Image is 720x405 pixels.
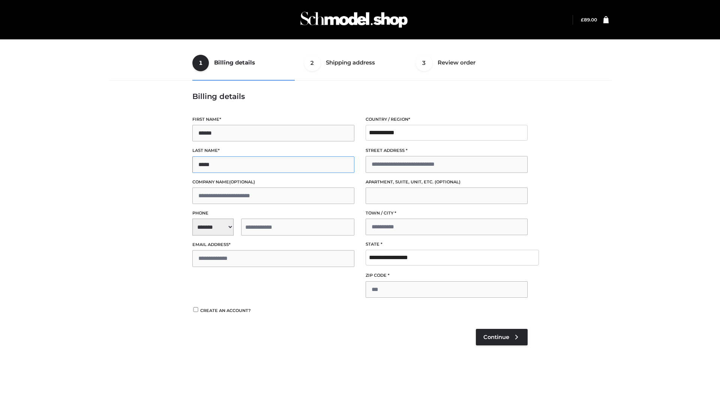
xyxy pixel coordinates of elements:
label: Last name [192,147,354,154]
a: £89.00 [581,17,597,22]
label: First name [192,116,354,123]
label: Town / City [366,210,528,217]
label: ZIP Code [366,272,528,279]
label: Apartment, suite, unit, etc. [366,178,528,186]
label: State [366,241,528,248]
label: Phone [192,210,354,217]
label: Company name [192,178,354,186]
span: £ [581,17,584,22]
label: Country / Region [366,116,528,123]
label: Email address [192,241,354,248]
label: Street address [366,147,528,154]
bdi: 89.00 [581,17,597,22]
span: (optional) [229,179,255,184]
h3: Billing details [192,92,528,101]
span: Continue [483,334,509,340]
span: Create an account? [200,308,251,313]
a: Continue [476,329,528,345]
span: (optional) [435,179,460,184]
input: Create an account? [192,307,199,312]
img: Schmodel Admin 964 [298,5,410,34]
